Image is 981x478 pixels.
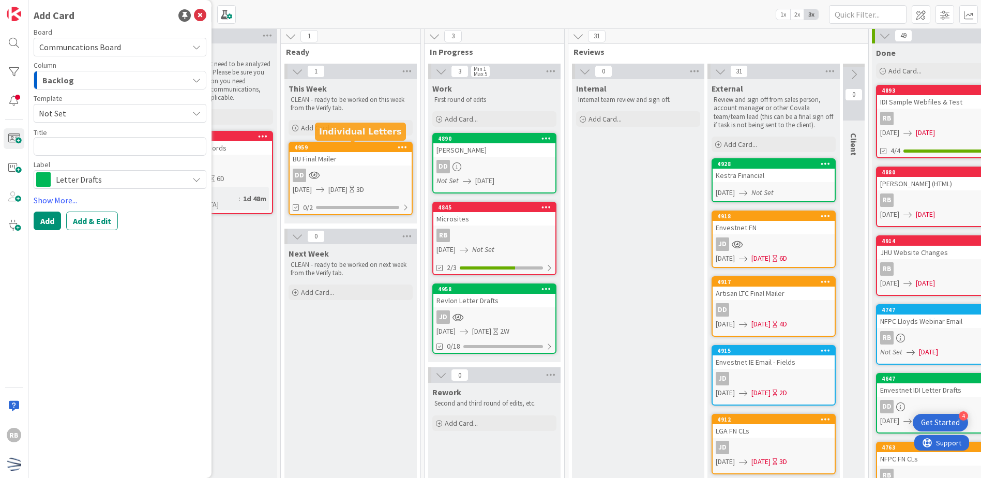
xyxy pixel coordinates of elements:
[432,387,461,397] span: Rework
[34,8,74,23] div: Add Card
[713,355,835,369] div: Envestnet IE Email - Fields
[7,457,21,471] img: avatar
[433,160,555,173] div: DD
[716,237,729,251] div: JD
[578,96,698,104] p: Internal team review and sign off.
[433,229,555,242] div: RB
[433,285,555,307] div: 4958Revlon Letter Drafts
[291,96,411,113] p: CLEAN - ready to be worked on this week from the Verify tab.
[474,66,486,71] div: Min 1
[916,278,935,289] span: [DATE]
[39,42,121,52] span: Communcations Board
[713,169,835,182] div: Kestra Financial
[713,346,835,369] div: 4915Envestnet IE Email - Fields
[776,9,790,20] span: 1x
[712,276,836,337] a: 4917Artisan LTC Final MailerDD[DATE][DATE]4D
[712,345,836,406] a: 4915Envestnet IE Email - FieldsJD[DATE][DATE]2D
[716,372,729,385] div: JD
[447,262,457,273] span: 2/3
[713,221,835,234] div: Envestnet FN
[434,96,554,104] p: First round of edits
[880,400,894,413] div: DD
[751,188,774,197] i: Not Set
[436,244,456,255] span: [DATE]
[433,212,555,226] div: Microsites
[432,83,452,94] span: Work
[790,9,804,20] span: 2x
[66,212,118,230] button: Add & Edit
[779,456,787,467] div: 3D
[751,253,771,264] span: [DATE]
[22,2,47,14] span: Support
[34,212,61,230] button: Add
[880,193,894,207] div: RB
[779,319,787,330] div: 4D
[42,73,74,87] span: Backlog
[433,134,555,143] div: 4890
[34,71,206,89] button: Backlog
[151,60,271,102] p: CLEANING - Tasks that need to be analyzed and completed soon. Please be sure you have all the inf...
[240,193,269,204] div: 1d 48m
[713,212,835,221] div: 4918
[290,143,412,152] div: 4959
[713,441,835,454] div: JD
[713,372,835,385] div: JD
[714,96,834,129] p: Review and sign off from sales person, account manager or other Covala team/team lead (this can b...
[475,175,494,186] span: [DATE]
[895,29,912,42] span: 49
[445,114,478,124] span: Add Card...
[588,30,606,42] span: 31
[730,65,748,78] span: 31
[595,65,612,78] span: 0
[436,326,456,337] span: [DATE]
[713,159,835,169] div: 4928
[433,310,555,324] div: JD
[713,303,835,317] div: DD
[290,152,412,166] div: BU Final Mailer
[588,114,622,124] span: Add Card...
[307,230,325,243] span: 0
[716,441,729,454] div: JD
[712,414,836,474] a: 4912LGA FN CLsJD[DATE][DATE]3D
[436,160,450,173] div: DD
[713,277,835,287] div: 4917
[717,347,835,354] div: 4915
[876,48,896,58] span: Done
[430,47,551,57] span: In Progress
[303,202,313,213] span: 0/2
[289,83,327,94] span: This Week
[716,456,735,467] span: [DATE]
[56,172,183,187] span: Letter Drafts
[7,7,21,21] img: Visit kanbanzone.com
[290,169,412,182] div: DD
[356,184,364,195] div: 3D
[724,140,757,149] span: Add Card...
[432,202,556,275] a: 4845MicrositesRB[DATE]Not Set2/3
[880,278,899,289] span: [DATE]
[829,5,907,24] input: Quick Filter...
[438,286,555,293] div: 4958
[34,194,206,206] a: Show More...
[447,341,460,352] span: 0/18
[7,428,21,442] div: RB
[472,245,494,254] i: Not Set
[34,95,63,102] span: Template
[289,142,413,215] a: 4959BU Final MailerDD[DATE][DATE]3D0/2
[713,212,835,234] div: 4918Envestnet FN
[155,133,272,140] div: 4929
[880,331,894,345] div: RB
[716,387,735,398] span: [DATE]
[716,187,735,198] span: [DATE]
[717,160,835,168] div: 4928
[576,83,607,94] span: Internal
[891,145,900,156] span: 4/4
[880,209,899,220] span: [DATE]
[888,66,922,76] span: Add Card...
[293,184,312,195] span: [DATE]
[712,83,743,94] span: External
[432,283,556,354] a: 4958Revlon Letter DraftsJD[DATE][DATE]2W0/18
[751,319,771,330] span: [DATE]
[436,176,459,185] i: Not Set
[880,415,899,426] span: [DATE]
[34,161,50,168] span: Label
